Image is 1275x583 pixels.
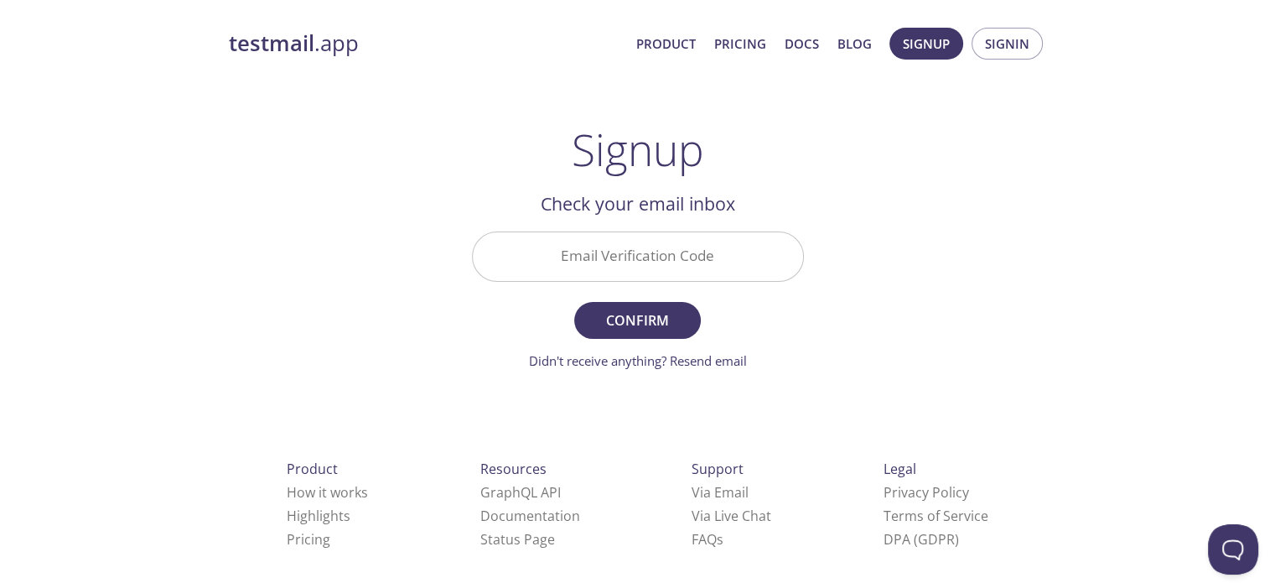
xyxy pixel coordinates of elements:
a: Docs [785,33,819,55]
h1: Signup [572,124,704,174]
span: Product [287,460,338,478]
strong: testmail [229,29,314,58]
span: Support [692,460,744,478]
a: Via Live Chat [692,507,771,525]
a: Status Page [480,530,555,549]
a: Product [636,33,696,55]
h2: Check your email inbox [472,190,804,218]
a: Highlights [287,507,350,525]
a: testmail.app [229,29,623,58]
a: Terms of Service [884,507,988,525]
span: Resources [480,460,547,478]
button: Signin [972,28,1043,60]
iframe: Help Scout Beacon - Open [1208,524,1258,575]
span: Confirm [593,309,682,332]
a: Didn't receive anything? Resend email [529,352,747,369]
a: Pricing [714,33,766,55]
a: GraphQL API [480,483,561,502]
a: Pricing [287,530,330,549]
span: s [717,530,723,549]
span: Signup [903,33,950,55]
span: Signin [985,33,1029,55]
a: Via Email [692,483,749,502]
button: Confirm [574,302,700,339]
a: FAQ [692,530,723,549]
a: How it works [287,483,368,502]
span: Legal [884,460,916,478]
a: Privacy Policy [884,483,969,502]
a: Blog [837,33,872,55]
a: DPA (GDPR) [884,530,959,549]
a: Documentation [480,507,580,525]
button: Signup [889,28,963,60]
